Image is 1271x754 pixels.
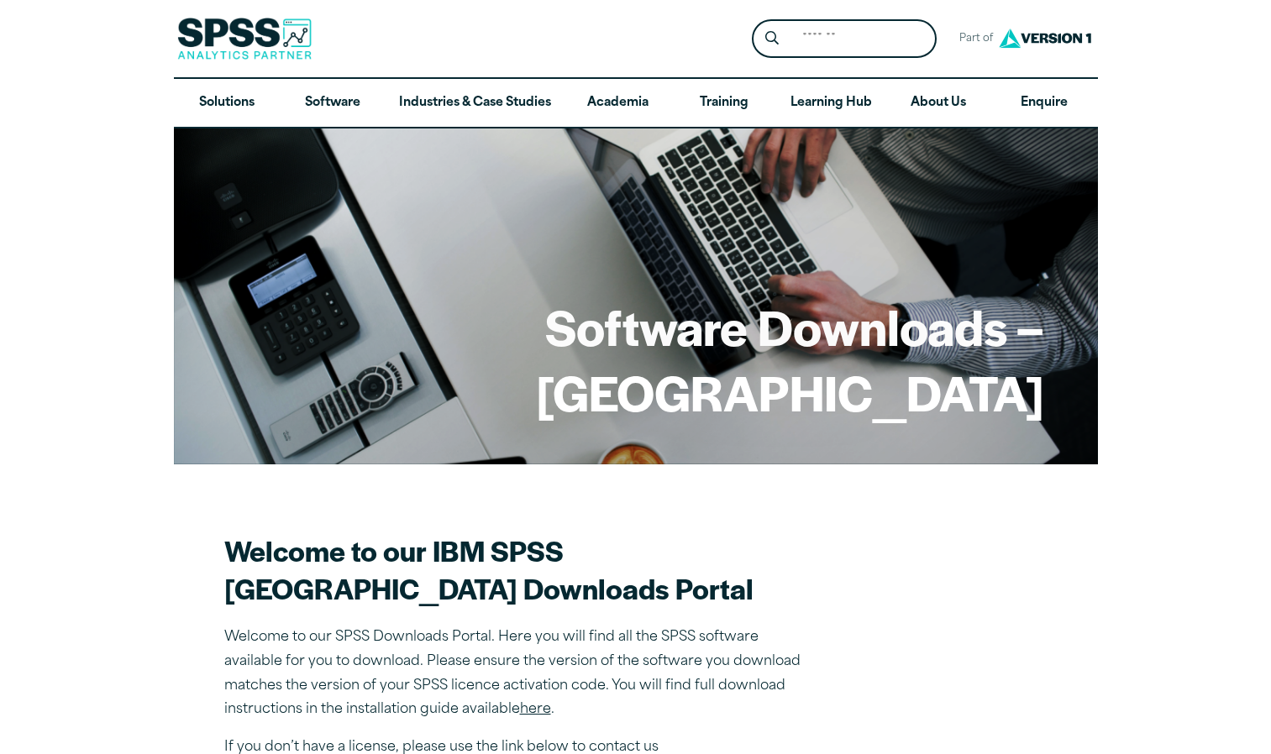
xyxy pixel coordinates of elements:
button: Search magnifying glass icon [756,24,787,55]
a: About Us [885,79,991,128]
nav: Desktop version of site main menu [174,79,1098,128]
svg: Search magnifying glass icon [765,31,779,45]
span: Part of [950,27,995,51]
a: Enquire [991,79,1097,128]
a: Software [280,79,386,128]
a: Solutions [174,79,280,128]
a: Learning Hub [777,79,885,128]
a: Academia [565,79,670,128]
a: Industries & Case Studies [386,79,565,128]
img: SPSS Analytics Partner [177,18,312,60]
h1: Software Downloads – [GEOGRAPHIC_DATA] [228,294,1044,424]
form: Site Header Search Form [752,19,937,59]
a: Training [670,79,776,128]
p: Welcome to our SPSS Downloads Portal. Here you will find all the SPSS software available for you ... [224,626,812,722]
a: here [520,703,551,716]
img: Version1 Logo [995,23,1095,54]
h2: Welcome to our IBM SPSS [GEOGRAPHIC_DATA] Downloads Portal [224,531,812,607]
